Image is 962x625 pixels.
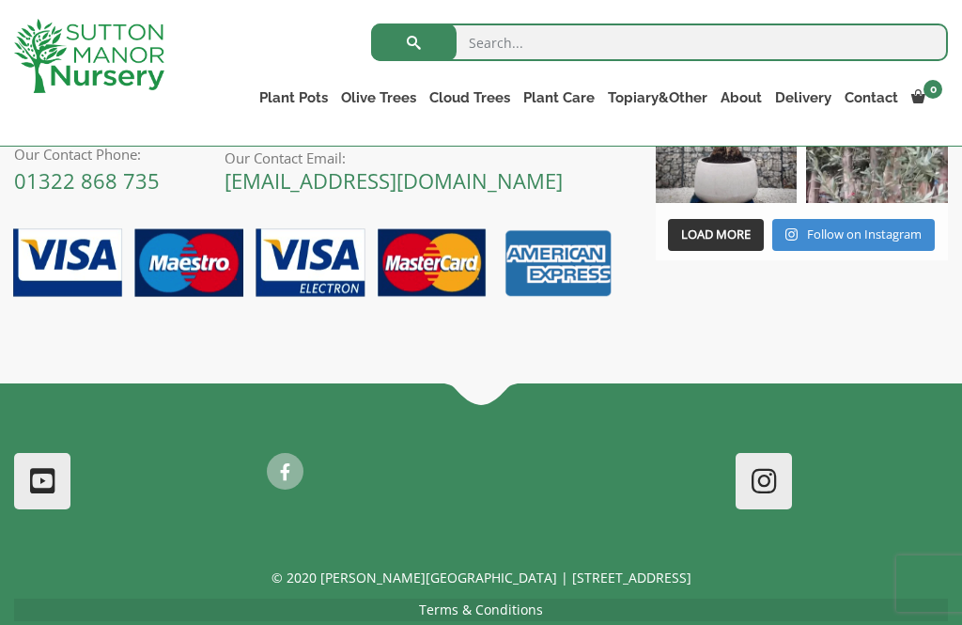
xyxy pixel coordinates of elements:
[423,85,517,111] a: Cloud Trees
[838,85,905,111] a: Contact
[14,19,164,93] img: logo
[517,85,601,111] a: Plant Care
[923,80,942,99] span: 0
[681,226,751,242] span: Load More
[668,219,764,251] button: Load More
[905,85,948,111] a: 0
[768,85,838,111] a: Delivery
[253,85,334,111] a: Plant Pots
[419,601,543,618] a: Terms & Conditions
[225,147,617,169] p: Our Contact Email:
[772,219,935,251] a: Instagram Follow on Instagram
[601,85,714,111] a: Topiary&Other
[807,226,922,242] span: Follow on Instagram
[714,85,768,111] a: About
[334,85,423,111] a: Olive Trees
[14,567,948,589] p: © 2020 [PERSON_NAME][GEOGRAPHIC_DATA] | [STREET_ADDRESS]
[14,166,160,195] a: 01322 868 735
[371,23,948,61] input: Search...
[225,166,563,195] a: [EMAIL_ADDRESS][DOMAIN_NAME]
[14,143,196,165] p: Our Contact Phone:
[785,227,798,242] svg: Instagram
